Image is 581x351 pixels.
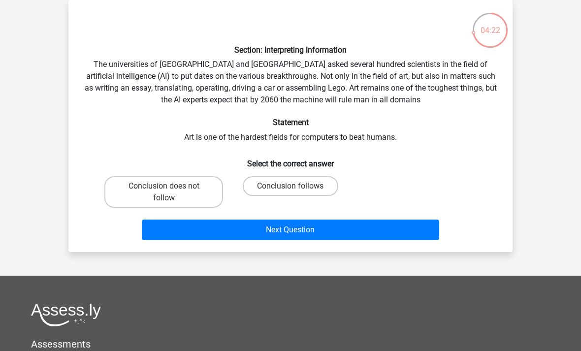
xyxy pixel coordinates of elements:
h6: Select the correct answer [84,151,497,168]
div: 04:22 [472,12,509,36]
div: The universities of [GEOGRAPHIC_DATA] and [GEOGRAPHIC_DATA] asked several hundred scientists in t... [72,8,509,244]
label: Conclusion follows [243,176,338,196]
h6: Section: Interpreting Information [84,45,497,55]
label: Conclusion does not follow [104,176,223,208]
h5: Assessments [31,338,550,350]
img: Assessly logo [31,303,101,326]
h6: Statement [84,118,497,127]
button: Next Question [142,220,440,240]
